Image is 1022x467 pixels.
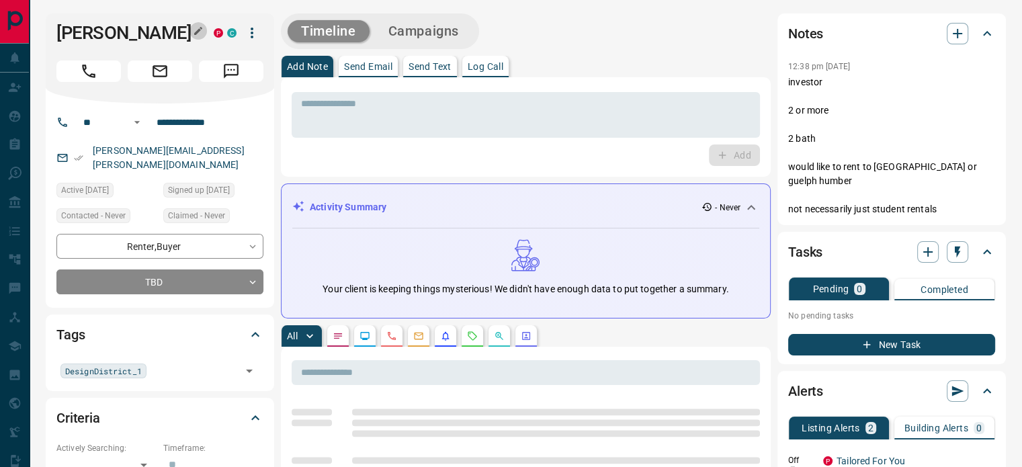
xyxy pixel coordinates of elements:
p: Log Call [468,62,503,71]
div: property.ca [214,28,223,38]
p: Pending [812,284,849,294]
button: Timeline [288,20,370,42]
h2: Alerts [788,380,823,402]
svg: Agent Actions [521,331,531,341]
p: 12:38 pm [DATE] [788,62,850,71]
p: 0 [976,423,982,433]
div: Alerts [788,375,995,407]
span: Call [56,60,121,82]
svg: Opportunities [494,331,505,341]
a: Tailored For You [837,456,905,466]
span: Contacted - Never [61,209,126,222]
a: [PERSON_NAME][EMAIL_ADDRESS][PERSON_NAME][DOMAIN_NAME] [93,145,245,170]
button: Open [240,362,259,380]
span: Email [128,60,192,82]
div: Tags [56,319,263,351]
p: Completed [921,285,968,294]
div: Criteria [56,402,263,434]
span: Message [199,60,263,82]
p: Listing Alerts [802,423,860,433]
svg: Email Verified [74,153,83,163]
button: Open [129,114,145,130]
div: Tue Dec 27 2016 [163,183,263,202]
p: Building Alerts [904,423,968,433]
div: property.ca [823,456,833,466]
p: All [287,331,298,341]
p: 0 [857,284,862,294]
svg: Emails [413,331,424,341]
h2: Notes [788,23,823,44]
div: Tasks [788,236,995,268]
div: Sun Nov 13 2022 [56,183,157,202]
p: Actively Searching: [56,442,157,454]
p: Timeframe: [163,442,263,454]
h2: Tasks [788,241,822,263]
p: Off [788,454,815,466]
p: Activity Summary [310,200,386,214]
p: 2 [868,423,874,433]
p: Add Note [287,62,328,71]
svg: Calls [386,331,397,341]
p: Send Text [409,62,452,71]
svg: Listing Alerts [440,331,451,341]
button: Campaigns [375,20,472,42]
div: condos.ca [227,28,237,38]
button: New Task [788,334,995,355]
span: Claimed - Never [168,209,225,222]
p: No pending tasks [788,306,995,326]
svg: Lead Browsing Activity [359,331,370,341]
h2: Criteria [56,407,100,429]
div: Notes [788,17,995,50]
div: TBD [56,269,263,294]
p: investor 2 or more 2 bath would like to rent to [GEOGRAPHIC_DATA] or guelph humber not necessaril... [788,75,995,216]
span: Signed up [DATE] [168,183,230,197]
h2: Tags [56,324,85,345]
span: DesignDistrict_1 [65,364,142,378]
div: Renter , Buyer [56,234,263,259]
svg: Notes [333,331,343,341]
p: Send Email [344,62,392,71]
h1: [PERSON_NAME] [56,22,194,44]
p: - Never [715,202,740,214]
div: Activity Summary- Never [292,195,759,220]
p: Your client is keeping things mysterious! We didn't have enough data to put together a summary. [323,282,728,296]
span: Active [DATE] [61,183,109,197]
svg: Requests [467,331,478,341]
